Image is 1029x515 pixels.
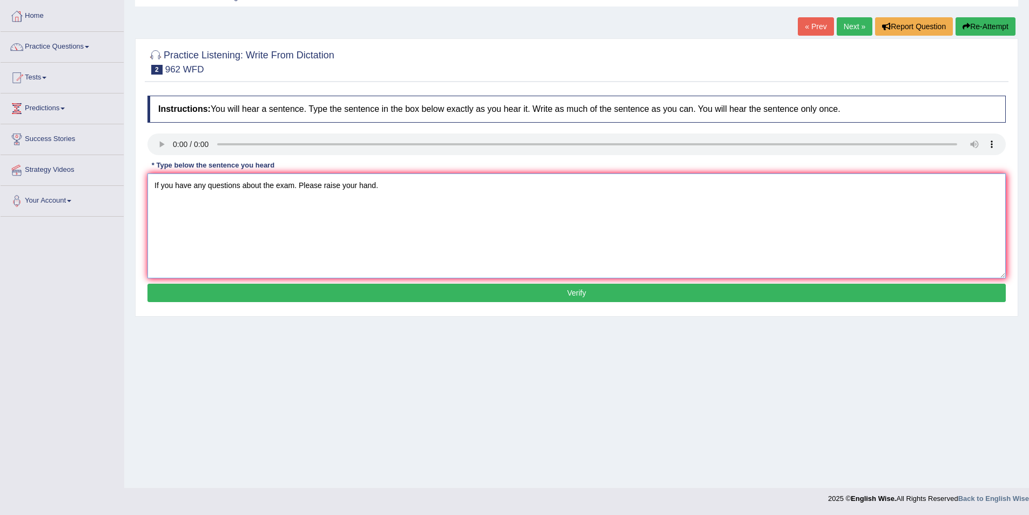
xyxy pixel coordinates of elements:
[837,17,872,36] a: Next »
[851,494,896,503] strong: English Wise.
[1,63,124,90] a: Tests
[958,494,1029,503] a: Back to English Wise
[158,104,211,113] b: Instructions:
[1,1,124,28] a: Home
[165,64,204,75] small: 962 WFD
[147,284,1006,302] button: Verify
[956,17,1015,36] button: Re-Attempt
[828,488,1029,504] div: 2025 © All Rights Reserved
[147,160,279,171] div: * Type below the sentence you heard
[147,48,334,75] h2: Practice Listening: Write From Dictation
[1,32,124,59] a: Practice Questions
[1,93,124,121] a: Predictions
[1,124,124,151] a: Success Stories
[147,96,1006,123] h4: You will hear a sentence. Type the sentence in the box below exactly as you hear it. Write as muc...
[875,17,953,36] button: Report Question
[1,155,124,182] a: Strategy Videos
[798,17,833,36] a: « Prev
[151,65,163,75] span: 2
[1,186,124,213] a: Your Account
